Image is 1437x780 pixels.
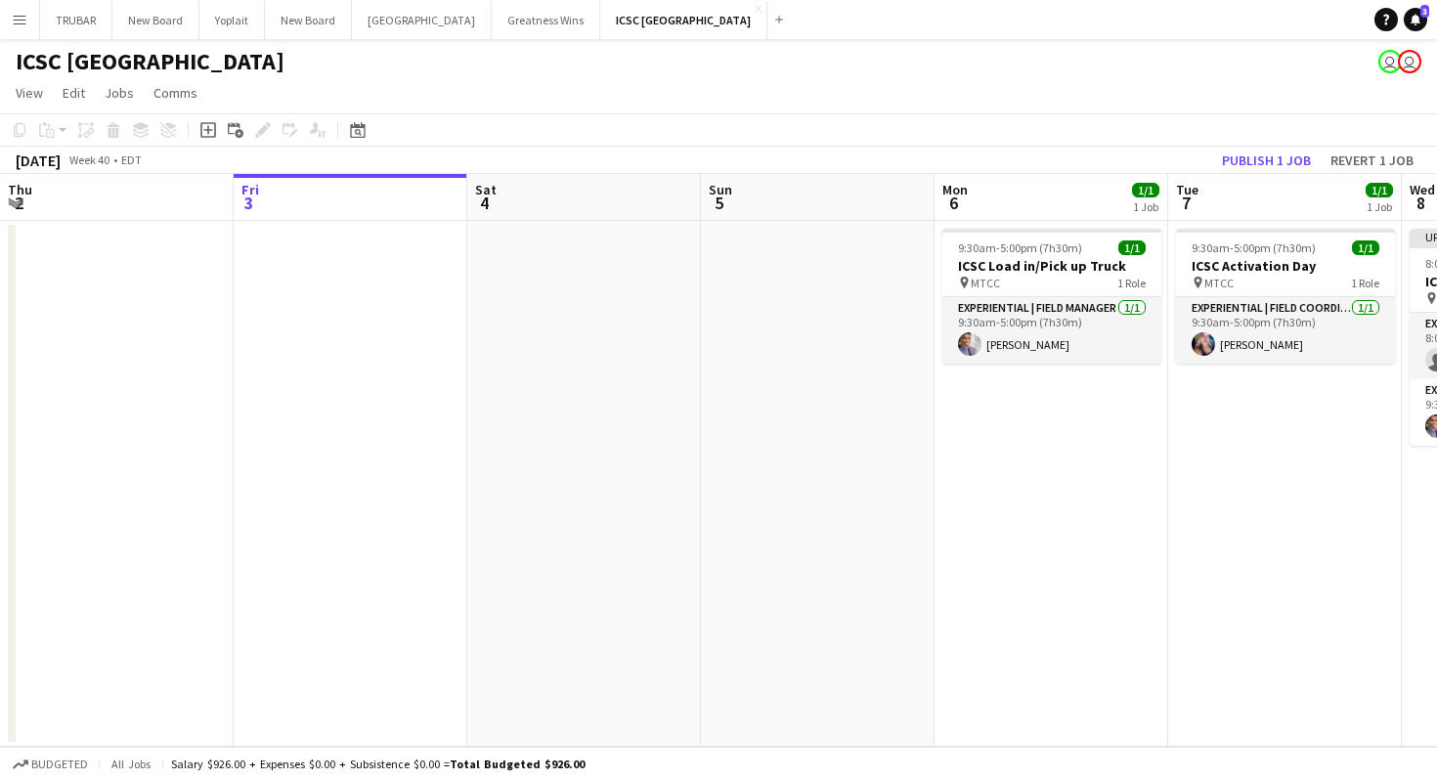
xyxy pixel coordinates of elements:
[1132,183,1159,197] span: 1/1
[1173,192,1198,214] span: 7
[942,297,1161,364] app-card-role: Experiential | Field Manager1/19:30am-5:00pm (7h30m)[PERSON_NAME]
[97,80,142,106] a: Jobs
[1176,181,1198,198] span: Tue
[1323,148,1421,173] button: Revert 1 job
[16,47,284,76] h1: ICSC [GEOGRAPHIC_DATA]
[10,754,91,775] button: Budgeted
[1214,148,1319,173] button: Publish 1 job
[16,84,43,102] span: View
[600,1,767,39] button: ICSC [GEOGRAPHIC_DATA]
[265,1,352,39] button: New Board
[108,757,154,771] span: All jobs
[1404,8,1427,31] a: 3
[1407,192,1435,214] span: 8
[939,192,968,214] span: 6
[1410,181,1435,198] span: Wed
[146,80,205,106] a: Comms
[1398,50,1421,73] app-user-avatar: Jamaal Jemmott
[942,257,1161,275] h3: ICSC Load in/Pick up Truck
[40,1,112,39] button: TRUBAR
[1176,257,1395,275] h3: ICSC Activation Day
[171,757,585,771] div: Salary $926.00 + Expenses $0.00 + Subsistence $0.00 =
[1378,50,1402,73] app-user-avatar: Derek DeNure
[112,1,199,39] button: New Board
[1133,199,1158,214] div: 1 Job
[55,80,93,106] a: Edit
[153,84,197,102] span: Comms
[352,1,492,39] button: [GEOGRAPHIC_DATA]
[1176,297,1395,364] app-card-role: Experiential | Field Coordinator1/19:30am-5:00pm (7h30m)[PERSON_NAME]
[31,758,88,771] span: Budgeted
[1366,183,1393,197] span: 1/1
[450,757,585,771] span: Total Budgeted $926.00
[706,192,732,214] span: 5
[971,276,1000,290] span: MTCC
[199,1,265,39] button: Yoplait
[65,152,113,167] span: Week 40
[1192,240,1316,255] span: 9:30am-5:00pm (7h30m)
[958,240,1082,255] span: 9:30am-5:00pm (7h30m)
[1352,240,1379,255] span: 1/1
[709,181,732,198] span: Sun
[472,192,497,214] span: 4
[241,181,259,198] span: Fri
[121,152,142,167] div: EDT
[1351,276,1379,290] span: 1 Role
[1420,5,1429,18] span: 3
[1204,276,1234,290] span: MTCC
[942,181,968,198] span: Mon
[16,151,61,170] div: [DATE]
[105,84,134,102] span: Jobs
[1117,276,1146,290] span: 1 Role
[63,84,85,102] span: Edit
[8,80,51,106] a: View
[942,229,1161,364] app-job-card: 9:30am-5:00pm (7h30m)1/1ICSC Load in/Pick up Truck MTCC1 RoleExperiential | Field Manager1/19:30a...
[475,181,497,198] span: Sat
[492,1,600,39] button: Greatness Wins
[1118,240,1146,255] span: 1/1
[8,181,32,198] span: Thu
[1367,199,1392,214] div: 1 Job
[1176,229,1395,364] app-job-card: 9:30am-5:00pm (7h30m)1/1ICSC Activation Day MTCC1 RoleExperiential | Field Coordinator1/19:30am-5...
[5,192,32,214] span: 2
[239,192,259,214] span: 3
